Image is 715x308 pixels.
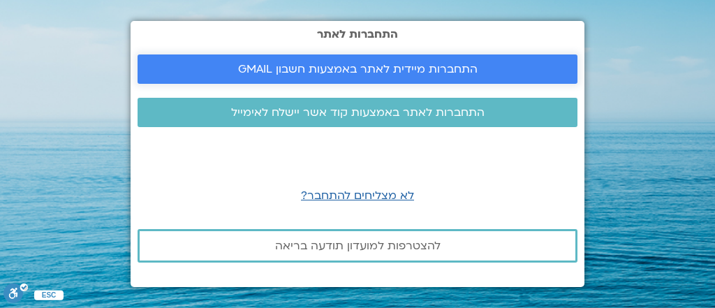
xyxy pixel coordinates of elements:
[138,28,577,41] h2: התחברות לאתר
[301,188,414,203] a: לא מצליחים להתחבר?
[238,63,478,75] span: התחברות מיידית לאתר באמצעות חשבון GMAIL
[138,54,577,84] a: התחברות מיידית לאתר באמצעות חשבון GMAIL
[231,106,485,119] span: התחברות לאתר באמצעות קוד אשר יישלח לאימייל
[138,98,577,127] a: התחברות לאתר באמצעות קוד אשר יישלח לאימייל
[275,240,441,252] span: להצטרפות למועדון תודעה בריאה
[138,229,577,263] a: להצטרפות למועדון תודעה בריאה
